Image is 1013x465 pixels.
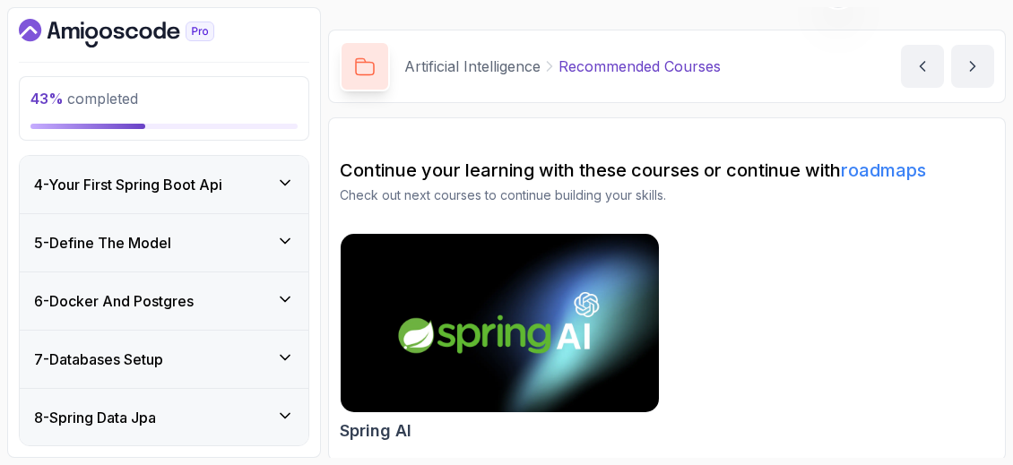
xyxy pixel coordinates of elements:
h3: 5 - Define The Model [34,232,171,254]
h3: 7 - Databases Setup [34,349,163,370]
p: Artificial Intelligence [404,56,541,77]
h3: 8 - Spring Data Jpa [34,407,156,428]
span: 43 % [30,90,64,108]
button: next content [951,45,994,88]
h2: Continue your learning with these courses or continue with [340,158,994,183]
h2: Spring AI [340,418,411,443]
button: 7-Databases Setup [20,331,308,388]
h3: 6 - Docker And Postgres [34,290,194,312]
p: Check out next courses to continue building your skills. [340,186,994,204]
h3: 4 - Your First Spring Boot Api [34,174,222,195]
button: 6-Docker And Postgres [20,272,308,330]
p: Recommended Courses [558,56,721,77]
a: Spring AI cardSpring AI [340,233,660,443]
button: 5-Define The Model [20,214,308,271]
span: completed [30,90,138,108]
a: Dashboard [19,19,255,47]
a: roadmaps [841,159,926,181]
button: 4-Your First Spring Boot Api [20,156,308,213]
button: previous content [901,45,944,88]
img: Spring AI card [341,234,659,412]
button: 8-Spring Data Jpa [20,389,308,446]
